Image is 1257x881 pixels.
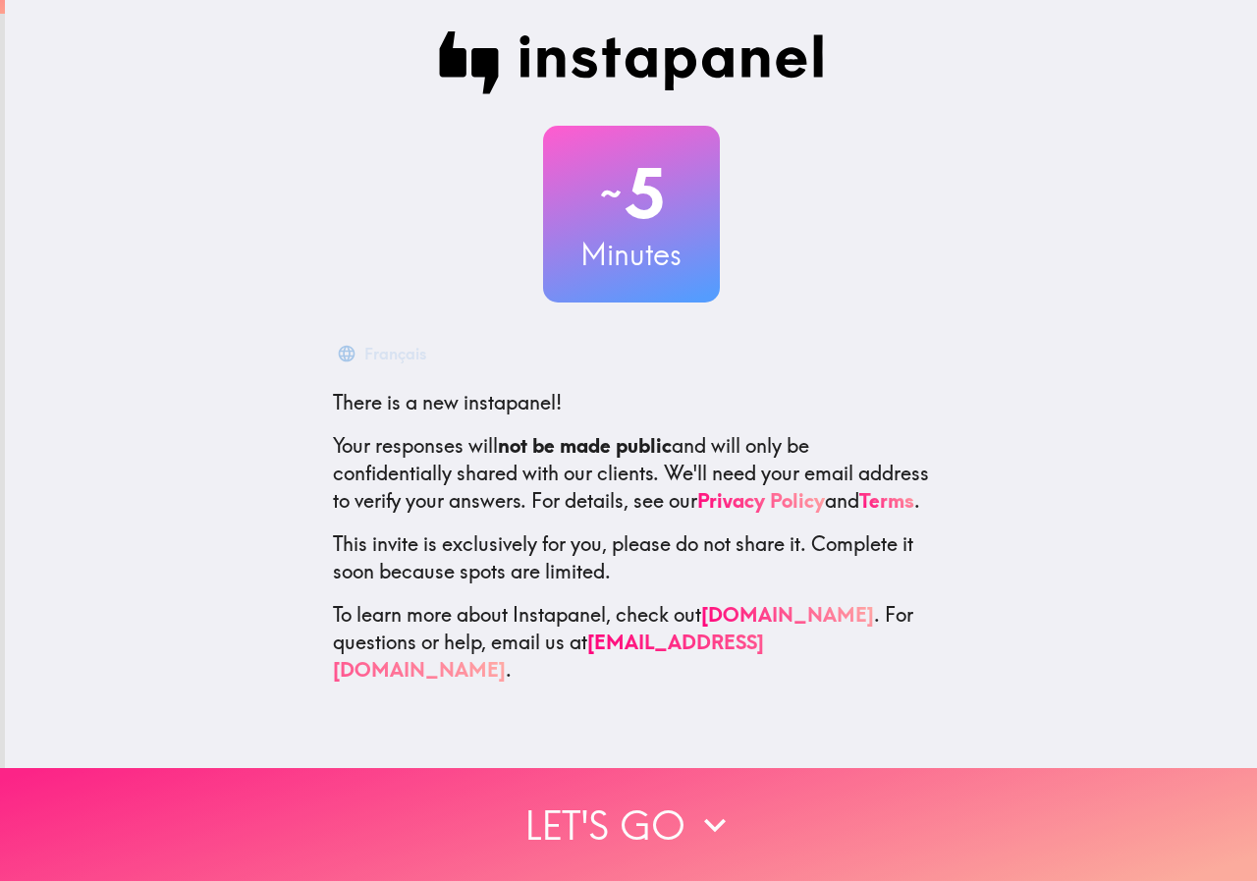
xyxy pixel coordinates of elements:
span: There is a new instapanel! [333,390,562,414]
h2: 5 [543,153,720,234]
div: Français [364,340,426,367]
h3: Minutes [543,234,720,275]
img: Instapanel [439,31,824,94]
p: This invite is exclusively for you, please do not share it. Complete it soon because spots are li... [333,530,930,585]
a: [DOMAIN_NAME] [701,602,874,627]
b: not be made public [498,433,672,458]
button: Français [333,334,434,373]
p: To learn more about Instapanel, check out . For questions or help, email us at . [333,601,930,684]
span: ~ [597,164,625,223]
a: Privacy Policy [697,488,825,513]
a: Terms [859,488,914,513]
a: [EMAIL_ADDRESS][DOMAIN_NAME] [333,630,764,682]
p: Your responses will and will only be confidentially shared with our clients. We'll need your emai... [333,432,930,515]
